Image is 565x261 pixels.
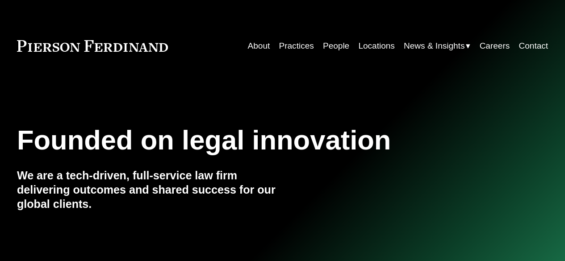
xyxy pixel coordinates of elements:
[358,37,394,54] a: Locations
[519,37,548,54] a: Contact
[17,169,283,211] h4: We are a tech-driven, full-service law firm delivering outcomes and shared success for our global...
[323,37,349,54] a: People
[480,37,510,54] a: Careers
[279,37,314,54] a: Practices
[17,124,460,156] h1: Founded on legal innovation
[404,38,465,54] span: News & Insights
[404,37,470,54] a: folder dropdown
[248,37,270,54] a: About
